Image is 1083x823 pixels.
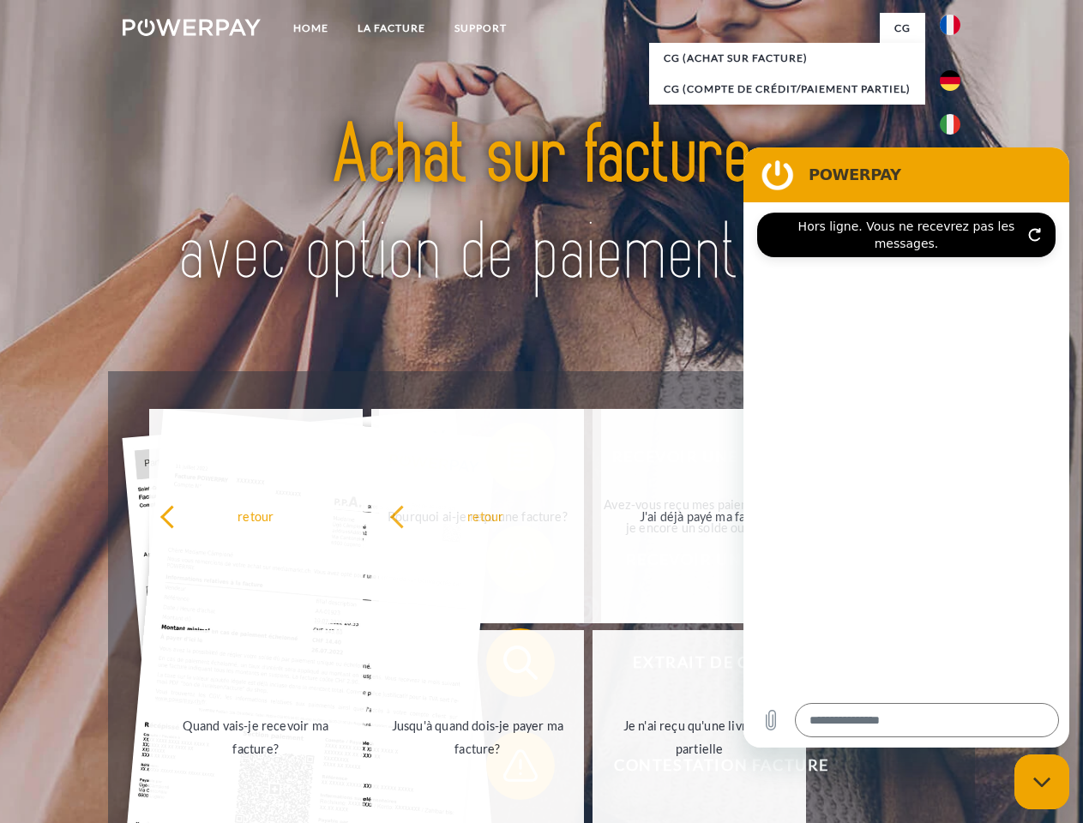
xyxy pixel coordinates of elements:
[159,504,352,527] div: retour
[649,43,925,74] a: CG (achat sur facture)
[164,82,919,328] img: title-powerpay_fr.svg
[343,13,440,44] a: LA FACTURE
[940,15,960,35] img: fr
[603,714,796,760] div: Je n'ai reçu qu'une livraison partielle
[159,714,352,760] div: Quand vais-je recevoir ma facture?
[123,19,261,36] img: logo-powerpay-white.svg
[743,147,1069,748] iframe: Fenêtre de messagerie
[389,504,582,527] div: retour
[279,13,343,44] a: Home
[1014,754,1069,809] iframe: Bouton de lancement de la fenêtre de messagerie, conversation en cours
[611,504,804,527] div: J'ai déjà payé ma facture
[940,70,960,91] img: de
[440,13,521,44] a: Support
[382,714,575,760] div: Jusqu'à quand dois-je payer ma facture?
[940,114,960,135] img: it
[880,13,925,44] a: CG
[649,74,925,105] a: CG (Compte de crédit/paiement partiel)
